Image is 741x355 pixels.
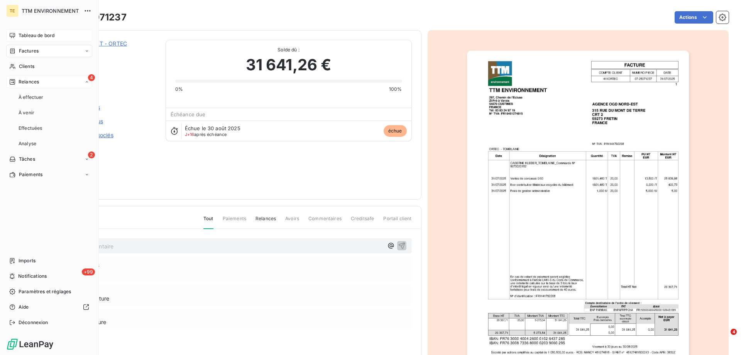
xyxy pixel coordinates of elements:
[351,215,374,228] span: Creditsafe
[6,338,54,350] img: Logo LeanPay
[72,10,127,24] h3: 7-25071237
[18,273,47,280] span: Notifications
[389,86,402,93] span: 100%
[246,53,332,76] span: 31 641,26 €
[88,151,95,158] span: 2
[19,94,44,101] span: À effectuer
[19,32,54,39] span: Tableau de bord
[285,215,299,228] span: Avoirs
[19,140,36,147] span: Analyse
[6,301,92,313] a: Aide
[255,215,276,228] span: Relances
[19,257,36,264] span: Imports
[223,215,246,228] span: Paiements
[19,171,42,178] span: Paiements
[88,74,95,81] span: 4
[19,63,34,70] span: Clients
[19,78,39,85] span: Relances
[185,132,227,137] span: après échéance
[731,329,737,335] span: 4
[6,5,19,17] div: TE
[175,46,402,53] span: Solde dû :
[185,132,195,137] span: J+16
[384,125,407,137] span: échue
[308,215,342,228] span: Commentaires
[19,319,48,326] span: Déconnexion
[675,11,713,24] button: Actions
[19,109,34,116] span: À venir
[19,125,42,132] span: Effectuées
[61,49,156,55] span: 411ORTEC
[22,8,79,14] span: TTM ENVIRONNEMENT
[82,268,95,275] span: +99
[203,215,213,229] span: Tout
[175,86,183,93] span: 0%
[19,156,35,163] span: Tâches
[19,288,71,295] span: Paramètres et réglages
[383,215,411,228] span: Portail client
[19,304,29,311] span: Aide
[19,48,39,54] span: Factures
[185,125,240,131] span: Échue le 30 août 2025
[715,329,733,347] iframe: Intercom live chat
[171,111,206,117] span: Échéance due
